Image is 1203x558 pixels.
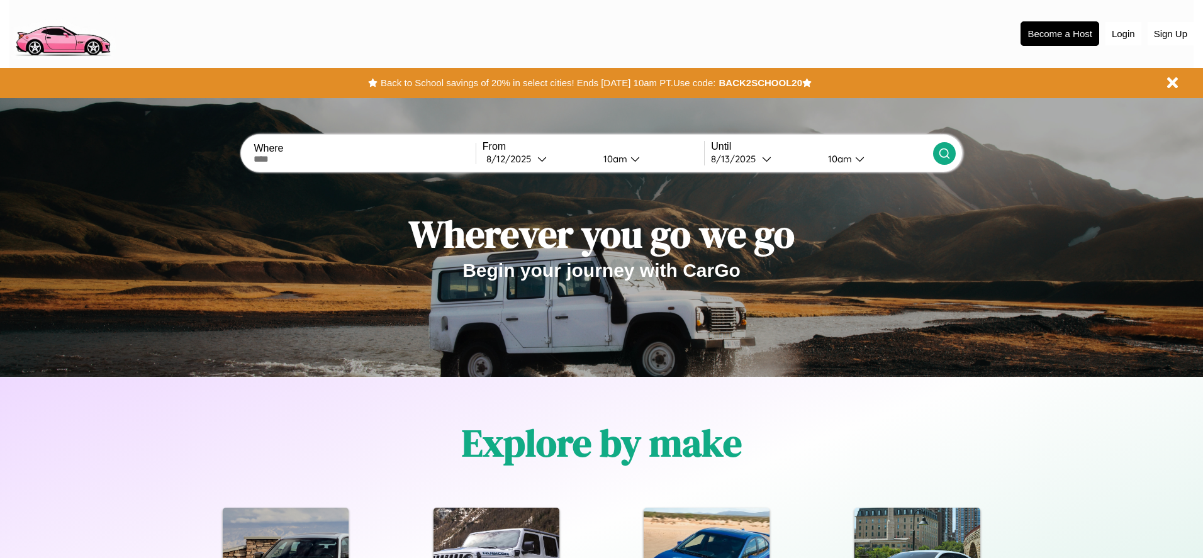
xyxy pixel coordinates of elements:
div: 10am [822,153,855,165]
div: 8 / 12 / 2025 [486,153,537,165]
button: Back to School savings of 20% in select cities! Ends [DATE] 10am PT.Use code: [378,74,719,92]
h1: Explore by make [462,417,742,469]
img: logo [9,6,116,59]
label: Until [711,141,932,152]
button: 10am [593,152,704,165]
button: Become a Host [1021,21,1099,46]
label: From [483,141,704,152]
button: 8/12/2025 [483,152,593,165]
b: BACK2SCHOOL20 [719,77,802,88]
label: Where [254,143,475,154]
button: Login [1105,22,1141,45]
div: 10am [597,153,630,165]
button: Sign Up [1148,22,1194,45]
button: 10am [818,152,932,165]
div: 8 / 13 / 2025 [711,153,762,165]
